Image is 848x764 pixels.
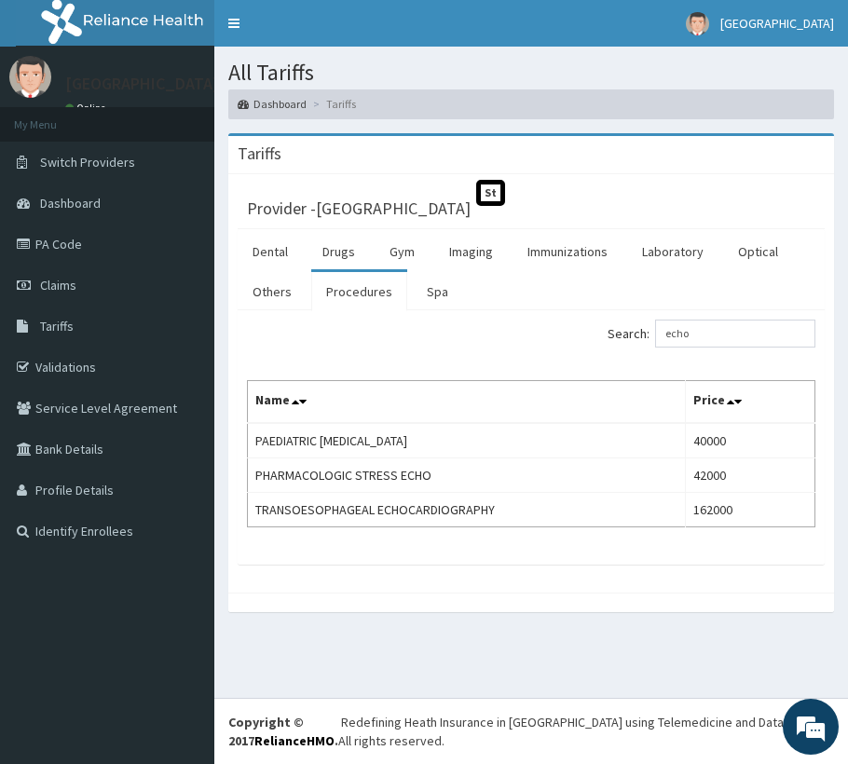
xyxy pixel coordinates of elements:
[247,200,471,217] h3: Provider - [GEOGRAPHIC_DATA]
[686,423,815,458] td: 40000
[375,232,430,271] a: Gym
[238,96,307,112] a: Dashboard
[238,232,303,271] a: Dental
[476,180,505,205] span: St
[9,56,51,98] img: User Image
[412,272,463,311] a: Spa
[228,714,338,749] strong: Copyright © 2017 .
[228,61,834,85] h1: All Tariffs
[248,380,686,423] th: Name
[248,423,686,458] td: PAEDIATRIC [MEDICAL_DATA]
[248,492,686,526] td: TRANSOESOPHAGEAL ECHOCARDIOGRAPHY
[248,457,686,492] td: PHARMACOLOGIC STRESS ECHO
[308,96,356,112] li: Tariffs
[40,154,135,171] span: Switch Providers
[40,277,76,293] span: Claims
[214,698,848,764] footer: All rights reserved.
[65,102,110,115] a: Online
[608,320,815,348] label: Search:
[686,12,709,35] img: User Image
[686,380,815,423] th: Price
[254,732,335,749] a: RelianceHMO
[655,320,815,348] input: Search:
[627,232,718,271] a: Laboratory
[238,145,281,162] h3: Tariffs
[686,457,815,492] td: 42000
[720,15,834,32] span: [GEOGRAPHIC_DATA]
[341,713,834,731] div: Redefining Heath Insurance in [GEOGRAPHIC_DATA] using Telemedicine and Data Science!
[513,232,622,271] a: Immunizations
[686,492,815,526] td: 162000
[723,232,793,271] a: Optical
[65,75,219,92] p: [GEOGRAPHIC_DATA]
[308,232,370,271] a: Drugs
[40,195,101,211] span: Dashboard
[311,272,407,311] a: Procedures
[434,232,508,271] a: Imaging
[238,272,307,311] a: Others
[40,318,74,334] span: Tariffs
